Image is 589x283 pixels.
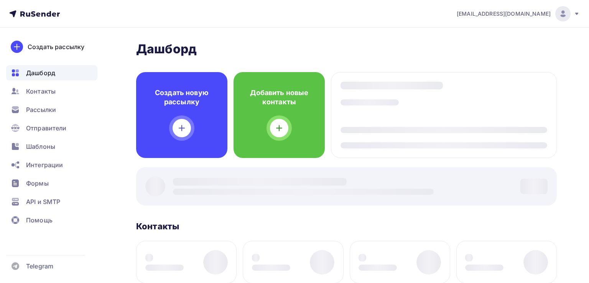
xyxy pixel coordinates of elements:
[6,102,97,117] a: Рассылки
[6,84,97,99] a: Контакты
[26,216,53,225] span: Помощь
[26,123,67,133] span: Отправители
[26,160,63,169] span: Интеграции
[26,68,55,77] span: Дашборд
[26,87,56,96] span: Контакты
[136,41,557,57] h2: Дашборд
[246,88,313,107] h4: Добавить новые контакты
[6,176,97,191] a: Формы
[26,262,53,271] span: Telegram
[26,105,56,114] span: Рассылки
[28,42,84,51] div: Создать рассылку
[26,179,49,188] span: Формы
[26,197,60,206] span: API и SMTP
[26,142,55,151] span: Шаблоны
[457,10,551,18] span: [EMAIL_ADDRESS][DOMAIN_NAME]
[6,65,97,81] a: Дашборд
[6,139,97,154] a: Шаблоны
[148,88,215,107] h4: Создать новую рассылку
[6,120,97,136] a: Отправители
[136,221,179,232] h3: Контакты
[457,6,580,21] a: [EMAIL_ADDRESS][DOMAIN_NAME]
